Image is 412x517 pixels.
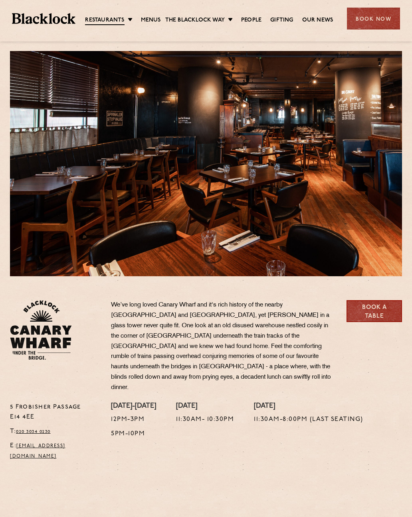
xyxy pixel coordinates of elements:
[254,402,363,411] h4: [DATE]
[176,402,234,411] h4: [DATE]
[165,16,225,24] a: The Blacklock Way
[347,8,400,29] div: Book Now
[85,16,124,25] a: Restaurants
[111,429,156,439] p: 5pm-10pm
[111,402,156,411] h4: [DATE]-[DATE]
[254,415,363,425] p: 11:30am-8:00pm (Last Seating)
[111,415,156,425] p: 12pm-3pm
[10,444,65,459] a: [EMAIL_ADDRESS][DOMAIN_NAME]
[347,300,402,322] a: Book a Table
[176,415,234,425] p: 11:30am- 10:30pm
[10,441,99,462] p: E:
[141,16,161,24] a: Menus
[12,13,75,24] img: BL_Textured_Logo-footer-cropped.svg
[111,300,335,393] p: We’ve long loved Canary Wharf and it's rich history of the nearby [GEOGRAPHIC_DATA] and [GEOGRAPH...
[270,16,293,24] a: Gifting
[241,16,261,24] a: People
[10,427,99,437] p: T:
[302,16,333,24] a: Our News
[10,300,72,360] img: BL_CW_Logo_Website.svg
[16,429,51,434] a: 020 3034 0230
[10,402,99,423] p: 5 Frobisher Passage E14 4EE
